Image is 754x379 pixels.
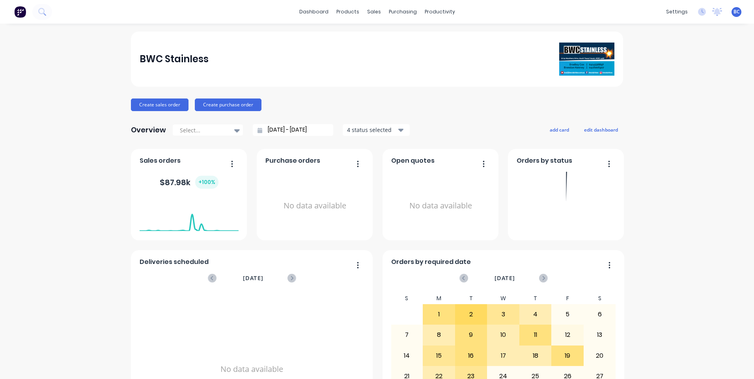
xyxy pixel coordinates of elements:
[391,325,423,345] div: 7
[423,346,455,366] div: 15
[385,6,421,18] div: purchasing
[455,293,487,304] div: T
[552,305,583,324] div: 5
[487,305,519,324] div: 3
[487,346,519,366] div: 17
[520,305,551,324] div: 4
[520,346,551,366] div: 18
[455,325,487,345] div: 9
[584,293,616,304] div: S
[391,257,471,267] span: Orders by required date
[455,305,487,324] div: 2
[14,6,26,18] img: Factory
[584,305,616,324] div: 6
[455,346,487,366] div: 16
[423,293,455,304] div: M
[140,156,181,165] span: Sales orders
[487,293,519,304] div: W
[519,293,552,304] div: T
[517,156,572,165] span: Orders by status
[487,325,519,345] div: 10
[584,325,616,345] div: 13
[243,274,263,282] span: [DATE]
[559,43,614,76] img: BWC Stainless
[332,6,363,18] div: products
[520,325,551,345] div: 11
[131,98,188,111] button: Create sales order
[423,305,455,324] div: 1
[421,6,459,18] div: productivity
[295,6,332,18] a: dashboard
[343,124,410,136] button: 4 status selected
[265,169,364,243] div: No data available
[551,293,584,304] div: F
[579,124,623,135] button: edit dashboard
[363,6,385,18] div: sales
[195,176,218,189] div: + 100 %
[140,51,209,67] div: BWC Stainless
[391,156,435,165] span: Open quotes
[195,98,261,111] button: Create purchase order
[584,346,616,366] div: 20
[391,346,423,366] div: 14
[552,325,583,345] div: 12
[545,124,574,135] button: add card
[391,293,423,304] div: S
[733,8,740,15] span: BC
[265,156,320,165] span: Purchase orders
[391,169,490,243] div: No data available
[495,274,515,282] span: [DATE]
[160,176,218,189] div: $ 87.98k
[662,6,692,18] div: settings
[552,346,583,366] div: 19
[347,126,397,134] div: 4 status selected
[131,122,166,138] div: Overview
[423,325,455,345] div: 8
